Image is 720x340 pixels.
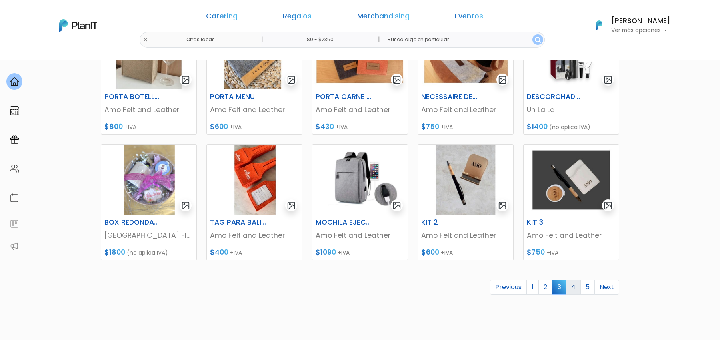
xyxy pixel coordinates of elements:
[143,37,148,42] img: close-6986928ebcb1d6c9903e3b54e860dbc4d054630f23adef3a32610726dff6a82b.svg
[546,249,558,257] span: +IVA
[441,123,453,131] span: +IVA
[566,280,581,295] a: 4
[205,93,271,101] h6: PORTA MENU
[124,123,136,131] span: +IVA
[100,93,165,101] h6: PORTA BOTELLAS
[41,8,115,23] div: ¿Necesitás ayuda?
[378,35,380,44] p: |
[312,144,408,260] a: gallery-light MOCHILA EJECUTIVA 1 Amo Felt and Leather $1090 +IVA
[10,135,19,145] img: campaigns-02234683943229c281be62815700db0a1741e53638e28bf9629b52c665b00959.svg
[10,219,19,229] img: feedback-78b5a0c8f98aac82b08bfc38622c3050aee476f2c9584af64705fc4e61158814.svg
[287,201,296,210] img: gallery-light
[590,16,608,34] img: PlanIt Logo
[580,280,595,295] a: 5
[527,105,616,115] p: Uh La La
[527,247,545,257] span: $750
[261,35,263,44] p: |
[206,13,238,22] a: Catering
[207,145,302,215] img: thumb_2000___2000-Photoroom__81_.jpg
[283,13,312,22] a: Regalos
[522,218,588,227] h6: KIT 3
[127,249,168,257] span: (no aplica IVA)
[311,93,376,101] h6: PORTA CARNE PEDIATRICO
[210,247,228,257] span: $400
[392,75,402,84] img: gallery-light
[522,93,588,101] h6: DESCORCHADOR
[418,18,514,135] a: gallery-light NECESSAIRE DE VIAJE Amo Felt and Leather $750 +IVA
[312,18,408,135] a: gallery-light PORTA CARNE PEDIATRICO Amo Felt and Leather $430 +IVA
[498,75,507,84] img: gallery-light
[181,75,190,84] img: gallery-light
[230,123,242,131] span: +IVA
[312,145,408,215] img: thumb_Captura_de_pantalla_2024-11-07_130731.png
[59,19,97,32] img: PlanIt Logo
[604,75,613,84] img: gallery-light
[336,123,348,131] span: +IVA
[104,105,193,115] p: Amo Felt and Leather
[586,15,670,36] button: PlanIt Logo [PERSON_NAME] Ver más opciones
[549,123,590,131] span: (no aplica IVA)
[535,37,541,43] img: search_button-432b6d5273f82d61273b3651a40e1bd1b912527efae98b1b7a1b2c0702e16a8d.svg
[210,105,299,115] p: Amo Felt and Leather
[10,106,19,115] img: marketplace-4ceaa7011d94191e9ded77b95e3339b90024bf715f7c57f8cf31f2d8c509eaba.svg
[421,247,439,257] span: $600
[523,18,619,135] a: gallery-light DESCORCHADOR Uh La La $1400 (no aplica IVA)
[316,105,404,115] p: Amo Felt and Leather
[418,145,513,215] img: thumb_2000___2000-Photoroom__87_.jpg
[611,18,670,25] h6: [PERSON_NAME]
[205,218,271,227] h6: TAG PARA BALIJA
[316,247,336,257] span: $1090
[287,75,296,84] img: gallery-light
[524,145,619,215] img: thumb_2000___2000-Photoroom__91_.jpg
[316,230,404,241] p: Amo Felt and Leather
[523,144,619,260] a: gallery-light KIT 3 Amo Felt and Leather $750 +IVA
[210,230,299,241] p: Amo Felt and Leather
[538,280,552,295] a: 2
[416,218,482,227] h6: KIT 2
[527,230,616,241] p: Amo Felt and Leather
[392,201,402,210] img: gallery-light
[101,144,197,260] a: gallery-light BOX REDONDA PEQUEÑA [GEOGRAPHIC_DATA] Flowers $1800 (no aplica IVA)
[594,280,619,295] a: Next
[101,145,196,215] img: thumb_Captura_de_pantalla_2024-08-23_170757.png
[10,164,19,173] img: people-662611757002400ad9ed0e3c099ab2801c6687ba6c219adb57efc949bc21e19d.svg
[552,280,566,294] span: 3
[104,122,123,131] span: $800
[338,249,350,257] span: +IVA
[206,144,302,260] a: gallery-light TAG PARA BALIJA Amo Felt and Leather $400 +IVA
[441,249,453,257] span: +IVA
[421,230,510,241] p: Amo Felt and Leather
[316,122,334,131] span: $430
[357,13,410,22] a: Merchandising
[490,280,527,295] a: Previous
[311,218,376,227] h6: MOCHILA EJECUTIVA 1
[418,144,514,260] a: gallery-light KIT 2 Amo Felt and Leather $600 +IVA
[421,105,510,115] p: Amo Felt and Leather
[104,247,125,257] span: $1800
[604,201,613,210] img: gallery-light
[210,122,228,131] span: $600
[611,28,670,33] p: Ver más opciones
[230,249,242,257] span: +IVA
[101,18,197,135] a: gallery-light PORTA BOTELLAS Amo Felt and Leather $800 +IVA
[416,93,482,101] h6: NECESSAIRE DE VIAJE
[181,201,190,210] img: gallery-light
[455,13,483,22] a: Eventos
[527,122,548,131] span: $1400
[526,280,539,295] a: 1
[10,77,19,87] img: home-e721727adea9d79c4d83392d1f703f7f8bce08238fde08b1acbfd93340b81755.svg
[498,201,507,210] img: gallery-light
[10,193,19,203] img: calendar-87d922413cdce8b2cf7b7f5f62616a5cf9e4887200fb71536465627b3292af00.svg
[100,218,165,227] h6: BOX REDONDA PEQUEÑA
[206,18,302,135] a: gallery-light PORTA MENU Amo Felt and Leather $600 +IVA
[10,241,19,251] img: partners-52edf745621dab592f3b2c58e3bca9d71375a7ef29c3b500c9f145b62cc070d4.svg
[421,122,439,131] span: $750
[104,230,193,241] p: [GEOGRAPHIC_DATA] Flowers
[381,32,545,48] input: Buscá algo en particular..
